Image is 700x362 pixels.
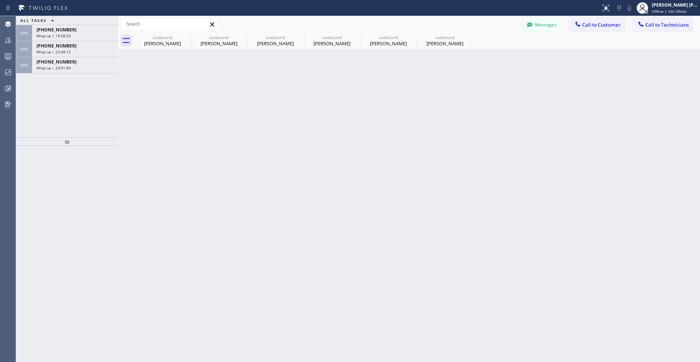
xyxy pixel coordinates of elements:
div: Amol Mhatre [361,32,416,49]
span: Wrap up | 22:49:15 [36,49,71,54]
button: Mute [624,3,634,13]
span: [PHONE_NUMBER] [36,43,77,49]
div: [PERSON_NAME] [191,40,246,47]
div: outbound [135,35,190,40]
span: Offline | 16h 59min [652,9,687,14]
div: [PERSON_NAME] [PERSON_NAME] [652,2,698,8]
div: [PERSON_NAME] [417,40,472,47]
div: Patricia Dominguez [191,32,246,49]
button: Call to Technicians [633,18,693,32]
div: Maurizio Bortolus [248,32,303,49]
button: Call to Customer [569,18,625,32]
div: outbound [417,35,472,40]
div: [PERSON_NAME] [304,40,359,47]
div: [PERSON_NAME] [135,40,190,47]
span: Wrap up | 19:58:33 [36,33,71,38]
span: Call to Customer [582,22,621,28]
input: Search [121,18,218,30]
div: outbound [361,35,416,40]
div: Maurizio Bortolus [304,32,359,49]
div: Patricia Dominguez [135,32,190,49]
div: [PERSON_NAME] [361,40,416,47]
div: outbound [191,35,246,40]
span: Call to Technicians [645,22,689,28]
span: [PHONE_NUMBER] [36,27,77,33]
div: outbound [304,35,359,40]
span: ALL TASKS [20,18,47,23]
span: Wrap up | 23:01:04 [36,65,71,70]
div: [PERSON_NAME] [248,40,303,47]
div: Amol Mhatre [417,32,472,49]
button: ALL TASKS [16,16,61,25]
button: Messages [522,18,562,32]
div: outbound [248,35,303,40]
span: [PHONE_NUMBER] [36,59,77,65]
